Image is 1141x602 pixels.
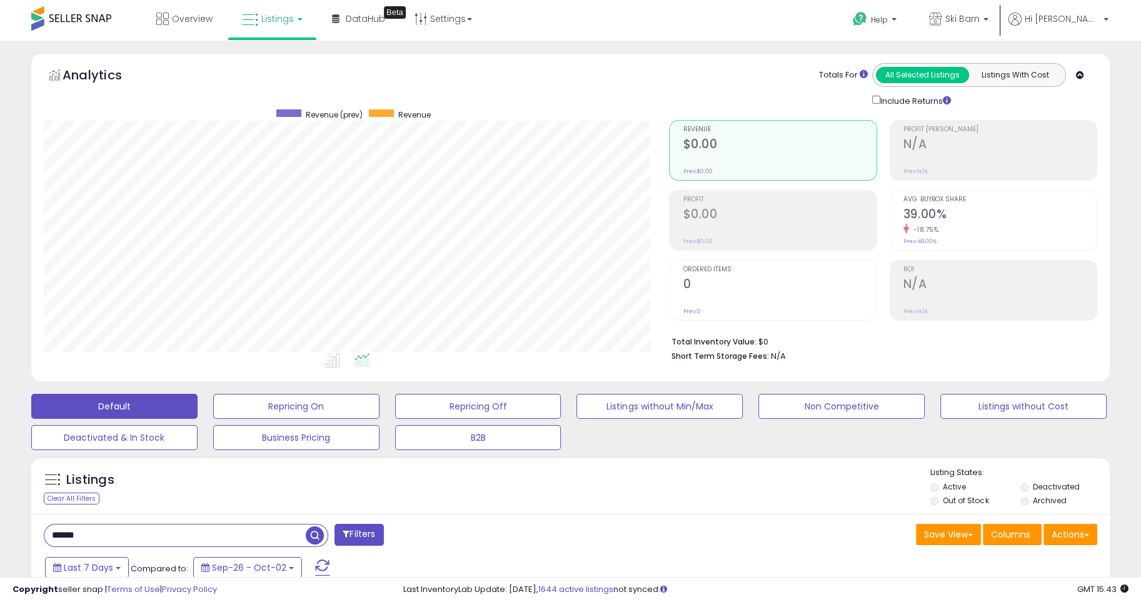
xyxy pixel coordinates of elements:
[843,2,909,41] a: Help
[384,6,406,19] div: Tooltip anchor
[968,67,1062,83] button: Listings With Cost
[395,394,561,419] button: Repricing Off
[346,13,385,25] span: DataHub
[903,266,1097,273] span: ROI
[576,394,743,419] button: Listings without Min/Max
[63,66,146,87] h5: Analytics
[172,13,213,25] span: Overview
[903,168,928,175] small: Prev: N/A
[212,561,286,574] span: Sep-26 - Oct-02
[334,524,383,546] button: Filters
[758,394,925,419] button: Non Competitive
[909,225,939,234] small: -18.75%
[45,557,129,578] button: Last 7 Days
[671,336,756,347] b: Total Inventory Value:
[945,13,980,25] span: Ski Barn
[683,308,700,315] small: Prev: 0
[819,69,868,81] div: Totals For
[683,207,876,224] h2: $0.00
[1043,524,1097,545] button: Actions
[193,557,302,578] button: Sep-26 - Oct-02
[852,11,868,27] i: Get Help
[1008,13,1108,41] a: Hi [PERSON_NAME]
[1033,481,1080,492] label: Deactivated
[1025,13,1100,25] span: Hi [PERSON_NAME]
[903,126,1097,133] span: Profit [PERSON_NAME]
[31,425,198,450] button: Deactivated & In Stock
[671,351,768,361] b: Short Term Storage Fees:
[903,277,1097,294] h2: N/A
[876,67,969,83] button: All Selected Listings
[213,425,379,450] button: Business Pricing
[683,238,712,245] small: Prev: $0.00
[863,93,966,108] div: Include Returns
[683,168,712,175] small: Prev: $0.00
[107,583,160,595] a: Terms of Use
[538,583,613,595] a: 1644 active listings
[683,277,876,294] h2: 0
[940,394,1107,419] button: Listings without Cost
[930,467,1110,479] p: Listing States:
[261,13,294,25] span: Listings
[13,584,217,596] div: seller snap | |
[683,266,876,273] span: Ordered Items
[13,583,58,595] strong: Copyright
[983,524,1042,545] button: Columns
[64,561,113,574] span: Last 7 Days
[213,394,379,419] button: Repricing On
[991,528,1030,541] span: Columns
[903,308,928,315] small: Prev: N/A
[770,350,785,362] span: N/A
[395,425,561,450] button: B2B
[44,493,99,504] div: Clear All Filters
[671,333,1088,348] li: $0
[683,137,876,154] h2: $0.00
[903,238,937,245] small: Prev: 48.00%
[943,481,966,492] label: Active
[943,495,988,506] label: Out of Stock
[1033,495,1067,506] label: Archived
[31,394,198,419] button: Default
[903,137,1097,154] h2: N/A
[162,583,217,595] a: Privacy Policy
[903,196,1097,203] span: Avg. Buybox Share
[66,471,114,489] h5: Listings
[1077,583,1128,595] span: 2025-10-10 15:43 GMT
[403,584,1128,596] div: Last InventoryLab Update: [DATE], not synced.
[916,524,981,545] button: Save View
[398,109,431,120] span: Revenue
[683,196,876,203] span: Profit
[903,207,1097,224] h2: 39.00%
[131,563,188,574] span: Compared to:
[306,109,363,120] span: Revenue (prev)
[871,14,888,25] span: Help
[683,126,876,133] span: Revenue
